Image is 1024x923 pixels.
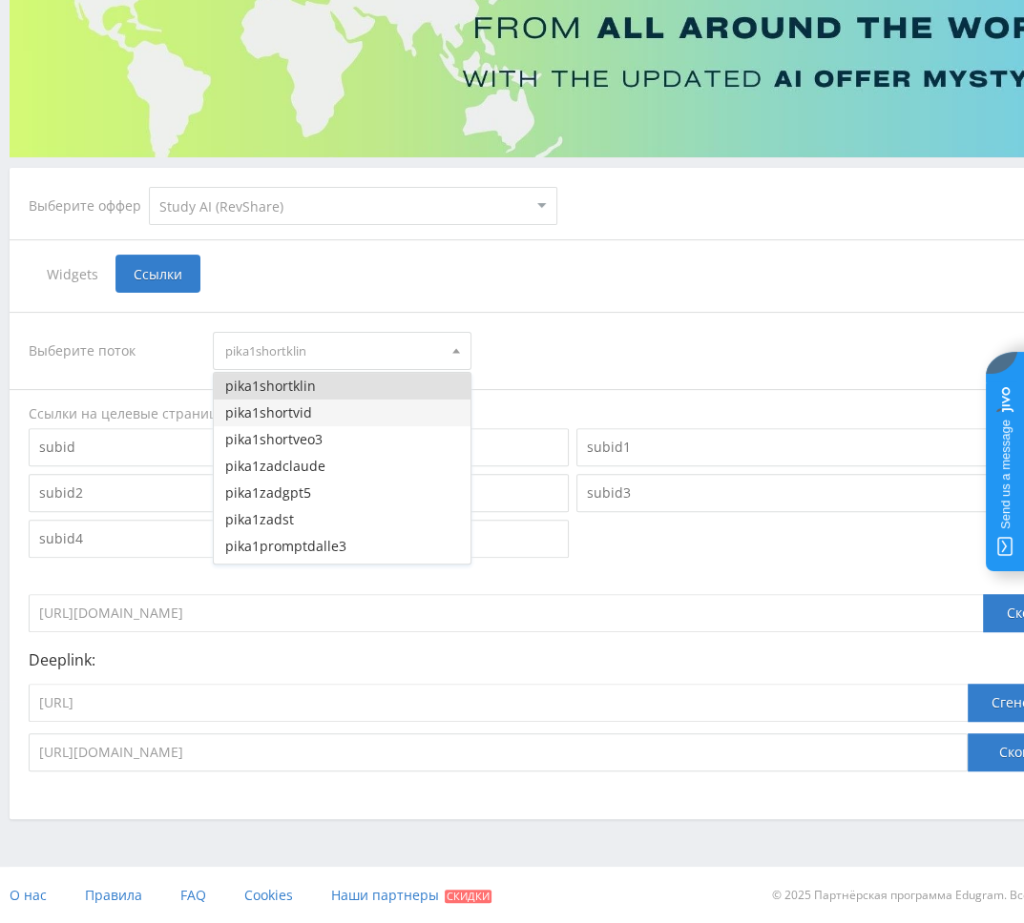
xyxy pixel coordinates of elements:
[445,890,491,903] span: Скидки
[29,255,115,293] span: Widgets
[115,255,200,293] span: Ссылки
[214,400,470,426] button: pika1shortvid
[29,428,569,466] input: subid
[29,520,569,558] input: subid4
[225,333,441,369] span: pika1shortklin
[10,886,47,904] span: О нас
[214,453,470,480] button: pika1zadclaude
[29,474,569,512] input: subid2
[214,506,470,533] button: pika1zadst
[214,561,470,587] button: pika1promptgpt5
[214,373,470,400] button: pika1shortklin
[29,198,149,214] div: Выберите оффер
[244,886,293,904] span: Cookies
[214,533,470,560] button: pika1promptdalle3
[214,480,470,506] button: pika1zadgpt5
[331,886,439,904] span: Наши партнеры
[85,886,142,904] span: Правила
[180,886,206,904] span: FAQ
[29,332,195,370] div: Выберите поток
[214,426,470,453] button: pika1shortveo3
